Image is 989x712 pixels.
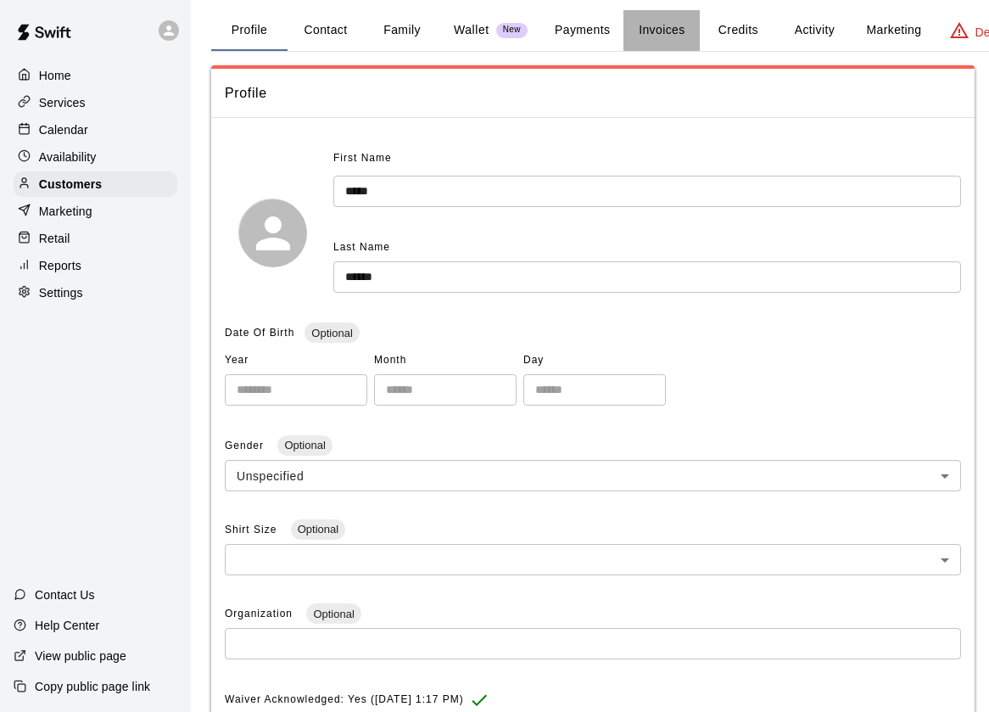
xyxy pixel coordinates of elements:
span: Optional [306,608,360,620]
p: Customers [39,176,102,193]
span: Month [374,347,517,374]
button: Activity [776,10,852,51]
p: Settings [39,284,83,301]
span: Last Name [333,241,390,253]
div: Unspecified [225,460,961,491]
p: Wallet [454,21,489,39]
p: Contact Us [35,586,95,603]
a: Services [14,90,177,115]
a: Calendar [14,117,177,143]
p: Marketing [39,203,92,220]
p: Services [39,94,86,111]
a: Reports [14,253,177,278]
button: Family [364,10,440,51]
p: Copy public page link [35,678,150,695]
span: First Name [333,145,392,172]
p: Help Center [35,617,99,634]
button: Payments [541,10,623,51]
span: Date Of Birth [225,327,294,339]
button: Profile [211,10,288,51]
p: Availability [39,149,97,165]
span: Optional [277,439,332,451]
a: Retail [14,226,177,251]
a: Settings [14,280,177,306]
p: Reports [39,257,81,274]
span: Year [225,347,367,374]
a: Home [14,63,177,88]
a: Customers [14,171,177,197]
span: Shirt Size [225,524,281,535]
a: Marketing [14,199,177,224]
span: New [496,25,528,36]
button: Invoices [623,10,700,51]
span: Organization [225,608,296,619]
button: Contact [288,10,364,51]
span: Optional [305,327,359,339]
p: Home [39,67,71,84]
span: Profile [225,82,961,104]
p: Calendar [39,121,88,138]
p: Retail [39,230,70,247]
a: Availability [14,144,177,170]
span: Gender [225,440,267,451]
span: Optional [291,523,345,535]
span: Day [523,347,666,374]
button: Credits [700,10,776,51]
button: Marketing [852,10,935,51]
p: View public page [35,648,126,664]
